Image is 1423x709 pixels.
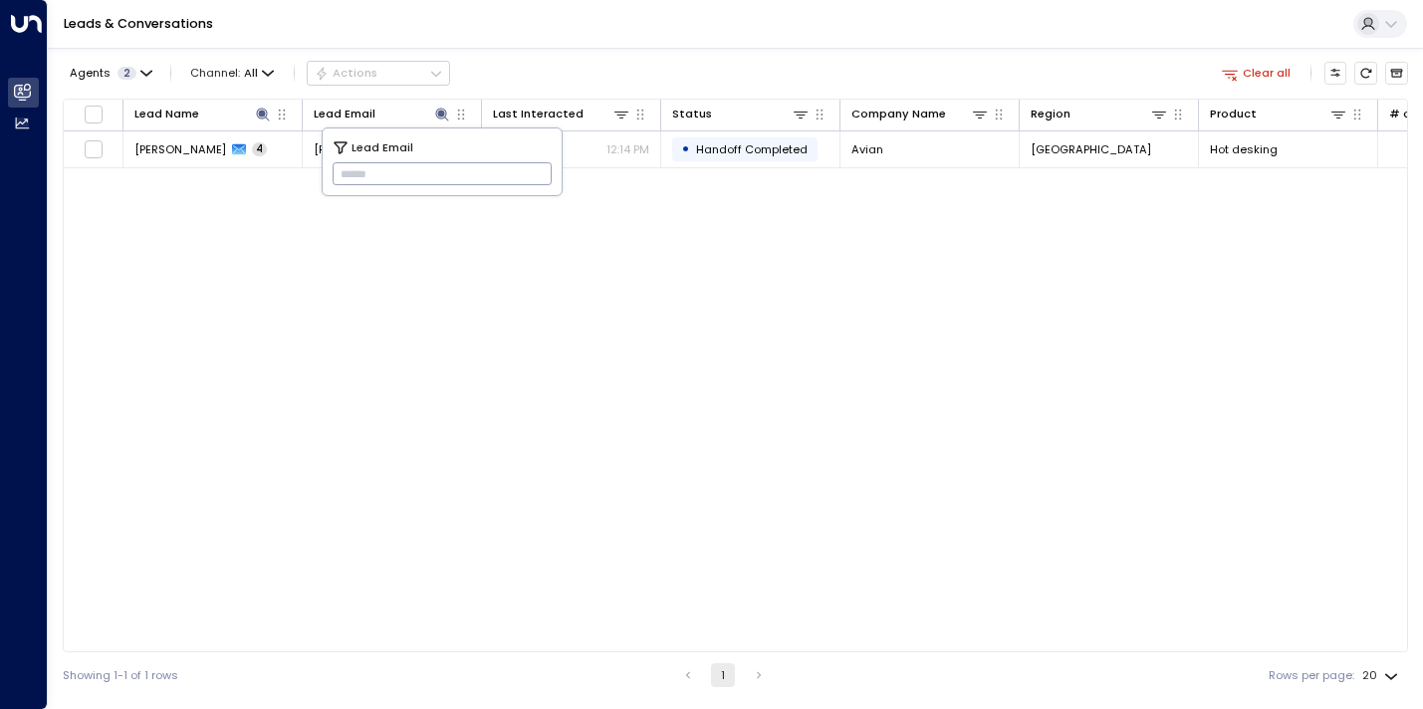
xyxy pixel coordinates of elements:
span: Avian [851,141,883,157]
div: Button group with a nested menu [307,61,450,85]
button: Clear all [1215,62,1298,84]
div: 20 [1362,663,1402,688]
button: Agents2 [63,62,157,84]
div: Lead Name [134,105,272,123]
div: Region [1031,105,1168,123]
a: Leads & Conversations [64,15,213,32]
div: Last Interacted [493,105,584,123]
div: Status [672,105,810,123]
div: Product [1210,105,1347,123]
nav: pagination navigation [675,663,772,687]
span: London [1031,141,1151,157]
div: Status [672,105,712,123]
span: Toggle select all [84,105,104,124]
div: Product [1210,105,1257,123]
span: 2 [118,67,136,80]
span: kyle@avian.io [314,141,470,157]
button: Archived Leads [1385,62,1408,85]
div: Company Name [851,105,989,123]
span: Agents [70,68,111,79]
button: Actions [307,61,450,85]
span: Toggle select row [84,139,104,159]
div: Last Interacted [493,105,630,123]
p: 12:14 PM [606,141,649,157]
label: Rows per page: [1269,667,1354,684]
button: page 1 [711,663,735,687]
button: Channel:All [184,62,281,84]
div: Lead Email [314,105,451,123]
div: Lead Email [314,105,375,123]
span: All [244,67,258,80]
span: Channel: [184,62,281,84]
div: Lead Name [134,105,199,123]
div: Region [1031,105,1070,123]
div: • [681,135,690,162]
div: Company Name [851,105,946,123]
span: Lead Email [352,138,413,156]
span: Kyle Dayne [134,141,226,157]
button: Customize [1324,62,1347,85]
span: Hot desking [1210,141,1278,157]
span: Refresh [1354,62,1377,85]
div: Showing 1-1 of 1 rows [63,667,178,684]
span: Handoff Completed [696,141,808,157]
span: 4 [252,142,267,156]
div: Actions [315,66,377,80]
